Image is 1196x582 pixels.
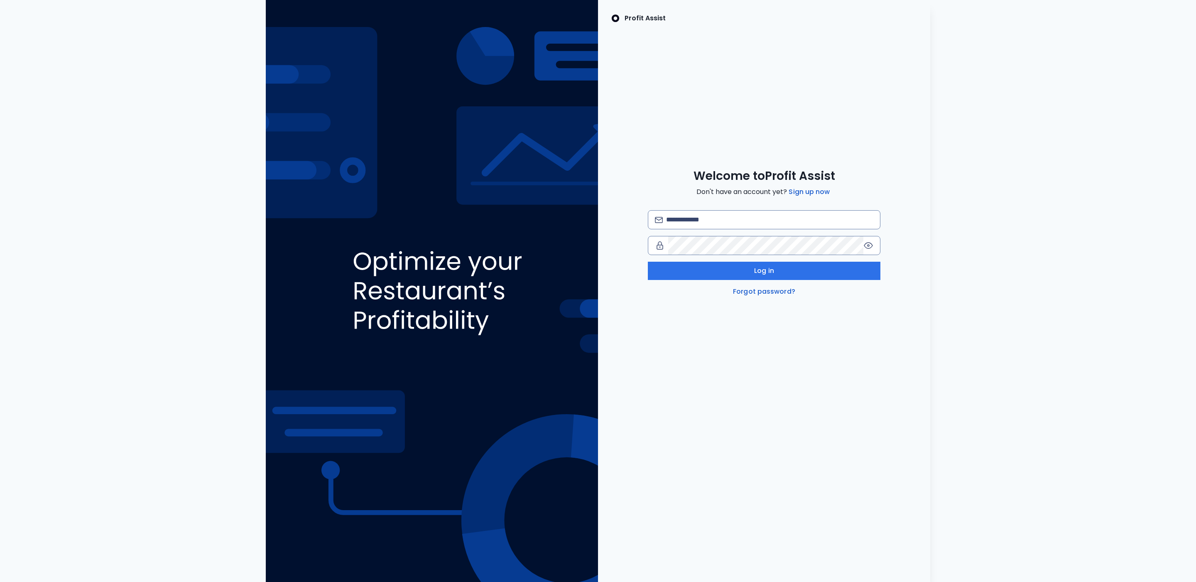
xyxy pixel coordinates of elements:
[731,287,797,297] a: Forgot password?
[694,169,835,184] span: Welcome to Profit Assist
[655,217,663,223] img: email
[611,13,620,23] img: SpotOn Logo
[648,262,880,280] button: Log in
[754,266,774,276] span: Log in
[625,13,666,23] p: Profit Assist
[696,187,831,197] span: Don't have an account yet?
[787,187,831,197] a: Sign up now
